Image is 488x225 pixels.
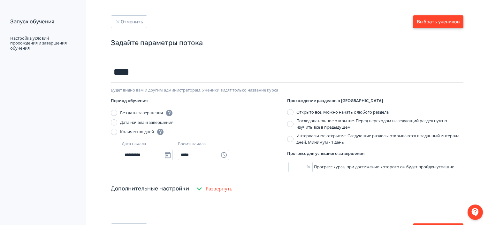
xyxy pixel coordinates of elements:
[111,15,147,28] button: Отменить
[296,109,389,116] div: Открыто все. Можно начать с любого раздела
[111,38,463,48] div: Задайте параметры потока
[111,98,287,104] div: Период обучения
[287,150,463,157] div: Прогресс для успешного завершения
[296,133,463,145] div: Интервальное открытие. Следующие разделы открываются в заданный интервал дней. Минимум - 1 день
[10,36,75,51] div: Настройка условий прохождения и завершения обучения
[287,162,463,172] div: Прогресс курса, при достижении которого он будет пройден успешно
[120,119,173,126] div: Дата начала и завершения
[296,118,463,130] div: Последовательное открытие. Перед переходом в следующий раздел нужно изучить все в предыдущем
[307,164,313,170] div: %
[10,18,75,26] div: Запуск обучения
[120,109,173,117] div: Без даты завершения
[413,15,463,28] button: Выбрать учеников
[206,185,233,192] span: Развернуть
[287,98,463,104] div: Прохождение разделов в [GEOGRAPHIC_DATA]
[194,182,234,195] button: Развернуть
[120,128,164,136] div: Количество дней
[122,141,146,147] div: Дата начала
[111,184,189,193] div: Дополнительные настройки
[178,141,206,147] div: Время начала
[111,88,463,93] div: Будет видно вам и другим администраторам. Ученики видят только название курса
